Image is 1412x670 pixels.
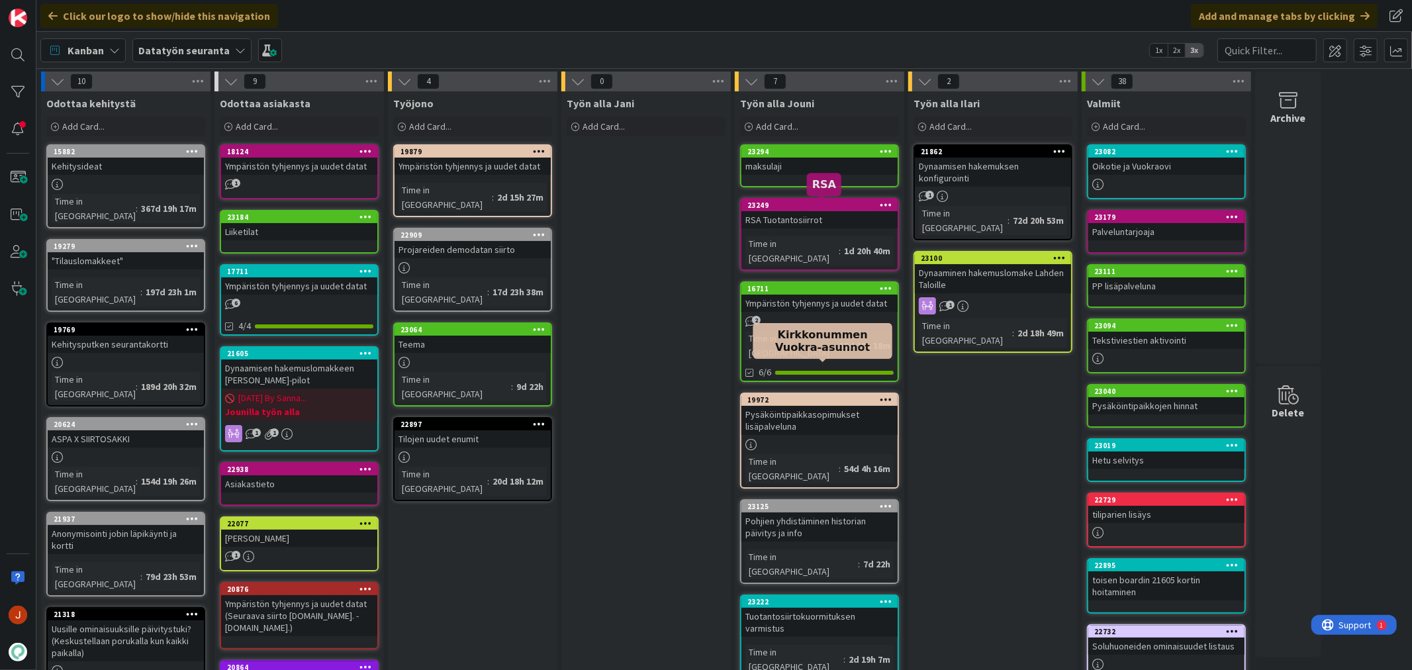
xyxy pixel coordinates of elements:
div: 23082 [1088,146,1245,158]
div: 21605 [227,349,377,358]
div: 23294 [741,146,898,158]
div: 7d 22h [860,557,894,571]
span: 2 [937,73,960,89]
div: Time in [GEOGRAPHIC_DATA] [52,194,136,223]
div: 22897 [400,420,551,429]
a: 19879Ympäristön tyhjennys ja uudet datatTime in [GEOGRAPHIC_DATA]:2d 15h 27m [393,144,552,217]
div: Oikotie ja Vuokraovi [1088,158,1245,175]
span: : [136,474,138,489]
div: 22909 [395,229,551,241]
div: 17711Ympäristön tyhjennys ja uudet datat [221,265,377,295]
div: Kehitysputken seurantakortti [48,336,204,353]
div: Ympäristön tyhjennys ja uudet datat [221,277,377,295]
div: 22732 [1088,626,1245,638]
div: 21937Anonymisointi jobin läpikäynti ja kortti [48,513,204,554]
div: 23249RSA Tuotantosiirrot [741,199,898,228]
a: 23019Hetu selvitys [1087,438,1246,482]
div: Tuotantosiirtokuormituksen varmistus [741,608,898,637]
div: 21937 [48,513,204,525]
div: 23125 [741,501,898,512]
div: 20624 [54,420,204,429]
div: 23179Palveluntarjoaja [1088,211,1245,240]
div: Time in [GEOGRAPHIC_DATA] [399,183,492,212]
img: avatar [9,643,27,661]
img: JM [9,606,27,624]
div: Pohjien yhdistäminen historian päivitys ja info [741,512,898,542]
div: 23082Oikotie ja Vuokraovi [1088,146,1245,175]
div: 23294maksulaji [741,146,898,175]
div: Tilojen uudet enumit [395,430,551,448]
div: Time in [GEOGRAPHIC_DATA] [52,277,140,307]
div: 2d 19h 7m [845,652,894,667]
div: Ympäristön tyhjennys ja uudet datat [221,158,377,175]
span: Valmiit [1087,97,1121,110]
div: Time in [GEOGRAPHIC_DATA] [52,467,136,496]
span: : [511,379,513,394]
div: Time in [GEOGRAPHIC_DATA] [399,277,487,307]
span: 6 [232,299,240,307]
div: 19879 [400,147,551,156]
div: 23125 [747,502,898,511]
h5: RSA [812,178,836,191]
div: Add and manage tabs by clicking [1191,4,1378,28]
span: 38 [1111,73,1133,89]
a: 21605Dynaamisen hakemuslomakkeen [PERSON_NAME]-pilot[DATE] By Sanna...Jounilla työn alla [220,346,379,452]
div: maksulaji [741,158,898,175]
span: : [140,569,142,584]
div: Dynaaminen hakemuslomake Lahden Taloille [915,264,1071,293]
div: 16711 [741,283,898,295]
span: : [858,557,860,571]
span: Työn alla Ilari [914,97,980,110]
div: ASPA X SIIRTOSAKKI [48,430,204,448]
div: tiliparien lisäys [1088,506,1245,523]
span: [DATE] By Sanna... [238,391,306,405]
div: 22895 [1094,561,1245,570]
div: 19279 [48,240,204,252]
div: 22909Projareiden demodatan siirto [395,229,551,258]
a: 20876Ympäristön tyhjennys ja uudet datat (Seuraava siirto [DOMAIN_NAME]. - [DOMAIN_NAME].) [220,582,379,649]
div: 20876Ympäristön tyhjennys ja uudet datat (Seuraava siirto [DOMAIN_NAME]. - [DOMAIN_NAME].) [221,583,377,636]
div: Delete [1272,405,1305,420]
div: Time in [GEOGRAPHIC_DATA] [745,550,858,579]
div: 23179 [1088,211,1245,223]
span: 4 [417,73,440,89]
span: 1x [1150,44,1168,57]
div: 21937 [54,514,204,524]
span: 1 [232,551,240,559]
b: Datatyön seuranta [138,44,230,57]
div: 20624 [48,418,204,430]
div: 22732Soluhuoneiden ominaisuudet listaus [1088,626,1245,655]
div: 23249 [747,201,898,210]
div: 54d 4h 16m [841,461,894,476]
span: : [839,244,841,258]
span: Kanban [68,42,104,58]
div: 20d 18h 12m [489,474,547,489]
div: [PERSON_NAME] [221,530,377,547]
div: Archive [1271,110,1306,126]
h5: Kirkkonummen Vuokra-asunnot [759,328,887,354]
div: 21862 [921,147,1071,156]
a: 22077[PERSON_NAME] [220,516,379,571]
span: : [1008,213,1010,228]
a: 23064TeemaTime in [GEOGRAPHIC_DATA]:9d 22h [393,322,552,407]
div: Time in [GEOGRAPHIC_DATA] [745,331,834,360]
div: Soluhuoneiden ominaisuudet listaus [1088,638,1245,655]
span: Add Card... [409,120,451,132]
div: 23019Hetu selvitys [1088,440,1245,469]
div: 2d 18h 49m [1014,326,1067,340]
span: 6/6 [759,365,771,379]
a: 21862Dynaamisen hakemuksen konfigurointiTime in [GEOGRAPHIC_DATA]:72d 20h 53m [914,144,1072,240]
div: 23082 [1094,147,1245,156]
div: 23111 [1094,267,1245,276]
div: 22895 [1088,559,1245,571]
a: 23111PP lisäpalveluna [1087,264,1246,308]
div: 1d 20h 40m [841,244,894,258]
a: 16711Ympäristön tyhjennys ja uudet datatTime in [GEOGRAPHIC_DATA]:18d 18h 18m6/6 [740,281,899,382]
a: 23094Tekstiviestien aktivointi [1087,318,1246,373]
a: 22909Projareiden demodatan siirtoTime in [GEOGRAPHIC_DATA]:17d 23h 38m [393,228,552,312]
div: 23040 [1094,387,1245,396]
div: 15882 [54,147,204,156]
div: 21605Dynaamisen hakemuslomakkeen [PERSON_NAME]-pilot [221,348,377,389]
span: 10 [70,73,93,89]
div: Pysäköintipaikkojen hinnat [1088,397,1245,414]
